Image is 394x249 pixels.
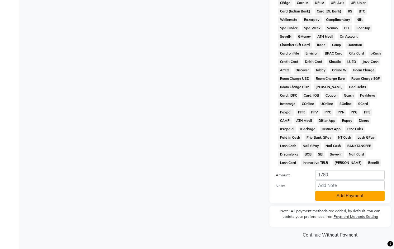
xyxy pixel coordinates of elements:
span: Room Charge EGP [349,75,382,82]
span: Dreamfolks [278,151,300,158]
label: Note: All payment methods are added, by default. You can update your preferences from [276,208,385,222]
span: Innovative TELR [301,159,330,166]
span: Instamojo [278,100,297,108]
span: RS [346,8,354,15]
span: Razorpay [302,16,322,23]
span: Coupon [324,92,339,99]
span: SBI [316,151,325,158]
span: Shoutlo [327,58,343,65]
span: Donation [345,41,364,49]
span: District App [320,126,343,133]
span: Room Charge USD [278,75,311,82]
span: Room Charge GBP [278,84,311,91]
span: Complimentary [324,16,352,23]
span: Jazz Cash [360,58,380,65]
span: GMoney [296,33,313,40]
span: UOnline [319,100,335,108]
span: [PERSON_NAME] [333,159,364,166]
label: Payment Methods Setting [334,214,378,219]
span: Venmo [325,25,340,32]
span: PPC [322,109,333,116]
span: Dittor App [317,117,338,124]
span: Card: IOB [302,92,321,99]
span: bKash [368,50,382,57]
a: Continue Without Payment [271,232,390,238]
span: BFL [342,25,352,32]
button: Add Payment [315,191,385,201]
span: On Account [338,33,359,40]
span: Debit Card [303,58,325,65]
span: PPN [335,109,346,116]
span: Card on File [278,50,301,57]
span: Lash GPay [355,134,377,141]
span: LoanTap [354,25,372,32]
label: Amount: [271,172,311,178]
span: SCard [356,100,370,108]
span: Benefit [366,159,381,166]
span: LUZO [345,58,358,65]
span: Tabby [314,67,328,74]
span: Gcash [342,92,355,99]
span: Discover [294,67,311,74]
span: Trade [315,41,328,49]
span: Envision [304,50,320,57]
span: [PERSON_NAME] [314,84,345,91]
span: BOB [303,151,314,158]
label: Note: [271,183,311,189]
span: PPR [296,109,307,116]
span: Card: IDFC [278,92,299,99]
span: City Card [347,50,366,57]
span: Lash Card [278,159,298,166]
span: Credit Card [278,58,301,65]
span: PPV [309,109,320,116]
span: PPG [349,109,360,116]
span: Chamber Gift Card [278,41,312,49]
span: PPE [362,109,373,116]
span: Room Charge Euro [314,75,347,82]
span: Rupay [340,117,354,124]
input: Add Note [315,180,385,190]
span: BANKTANSFER [345,142,373,150]
span: Nail Cash [324,142,343,150]
span: Lash Cash [278,142,298,150]
span: Card (DL Bank) [315,8,344,15]
span: Comp [330,41,343,49]
span: Card (Indian Bank) [278,8,312,15]
span: NT Cash [336,134,353,141]
span: ATH Movil [294,117,314,124]
span: Nail GPay [301,142,321,150]
span: Pnb Bank GPay [305,134,334,141]
span: Spa Finder [278,25,300,32]
span: Online W [330,67,349,74]
span: ATH Movil [316,33,335,40]
span: Diners [357,117,371,124]
span: BRAC Card [323,50,345,57]
span: SOnline [337,100,354,108]
span: AmEx [278,67,291,74]
span: SaveIN [278,33,294,40]
span: Pine Labs [345,126,365,133]
span: Nail Card [347,151,366,158]
span: Paid in Cash [278,134,302,141]
input: Amount [315,170,385,180]
span: BTC [357,8,367,15]
span: Wellnessta [278,16,300,23]
span: CAMP [278,117,292,124]
span: Save-In [328,151,344,158]
span: PayMaya [358,92,377,99]
span: COnline [300,100,316,108]
span: Bad Debts [347,84,368,91]
span: Spa Week [302,25,323,32]
span: iPackage [298,126,317,133]
span: Room Charge [351,67,376,74]
span: Nift [354,16,364,23]
span: Paypal [278,109,294,116]
span: iPrepaid [278,126,296,133]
